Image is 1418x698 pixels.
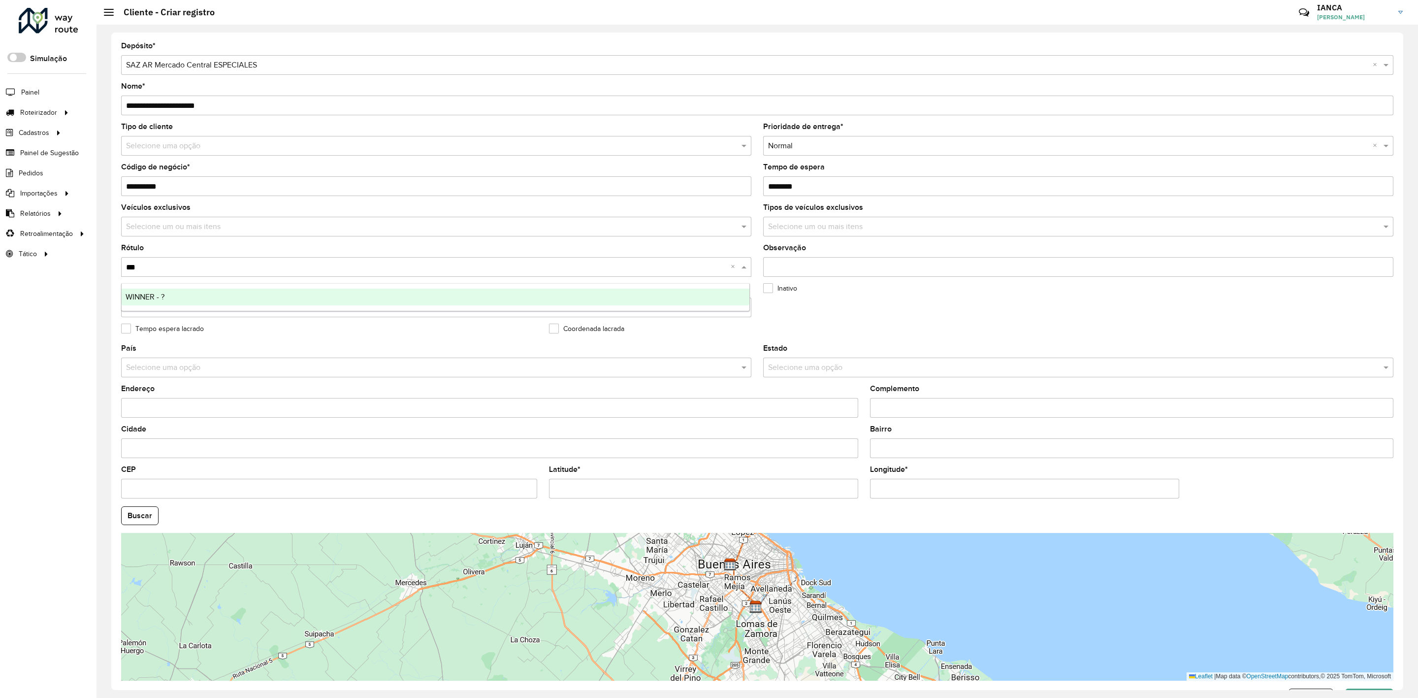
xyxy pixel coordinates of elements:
span: Cadastros [19,128,49,138]
ng-dropdown-panel: Options list [121,283,750,311]
label: Coordenada lacrada [549,324,624,334]
span: Pedidos [19,168,43,178]
span: Tático [19,249,37,259]
label: Veículos exclusivos [121,201,191,213]
label: Latitude [549,464,580,475]
img: SAZ AR Santos Lugares - SMK [724,558,737,571]
label: Endereço [121,383,155,395]
h3: IANCA [1317,3,1391,12]
span: Clear all [731,261,739,273]
a: Contato Rápido [1293,2,1315,23]
label: Documento [121,282,161,294]
span: Clear all [1373,59,1381,71]
label: Tipo de cliente [121,121,173,133]
label: Cidade [121,423,146,435]
a: OpenStreetMap [1247,673,1289,680]
label: Observação [763,242,806,254]
label: Tipos de veículos exclusivos [763,201,863,213]
span: Painel [21,87,39,98]
span: Importações [20,188,58,199]
button: Buscar [121,506,159,525]
span: | [1214,673,1216,680]
span: [PERSON_NAME] [1317,13,1391,22]
a: Leaflet [1189,673,1213,680]
div: Críticas? Dúvidas? Elogios? Sugestões? Entre em contato conosco! [1181,3,1284,30]
label: Inativo [763,283,797,294]
h2: Cliente - Criar registro [114,7,215,18]
span: WINNER - ? [126,293,164,301]
span: Clear all [1373,140,1381,152]
label: Tempo de espera [763,161,825,173]
label: Estado [763,342,787,354]
label: CEP [121,464,136,475]
span: Painel de Sugestão [20,148,79,158]
span: Retroalimentação [20,229,73,239]
label: Complemento [870,383,919,395]
label: Depósito [121,40,156,52]
label: Longitude [870,464,908,475]
label: Rótulo [121,242,144,254]
img: SAZ AR Mercado Central ESPECIALES [749,600,762,613]
label: Bairro [870,423,892,435]
span: Relatórios [20,208,51,219]
label: Prioridade de entrega [763,121,843,133]
div: Map data © contributors,© 2025 TomTom, Microsoft [1187,672,1393,681]
label: Nome [121,80,145,92]
label: País [121,342,136,354]
label: Tempo espera lacrado [121,324,204,334]
label: Código de negócio [121,161,190,173]
label: Simulação [30,53,67,65]
span: Roteirizador [20,107,57,118]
